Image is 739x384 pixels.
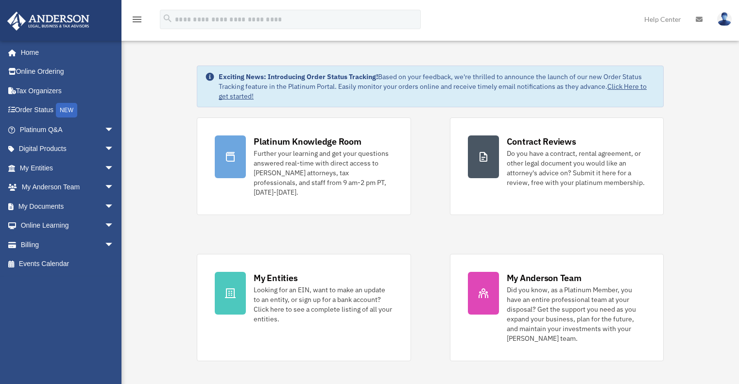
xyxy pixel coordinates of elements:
a: Order StatusNEW [7,100,129,120]
span: arrow_drop_down [104,120,124,140]
div: My Anderson Team [507,272,582,284]
a: Billingarrow_drop_down [7,235,129,254]
a: Contract Reviews Do you have a contract, rental agreement, or other legal document you would like... [450,117,664,215]
a: Click Here to get started! [219,82,647,100]
div: My Entities [254,272,297,284]
a: Digital Productsarrow_drop_down [7,139,129,159]
span: arrow_drop_down [104,158,124,178]
div: NEW [56,103,77,117]
div: Further your learning and get your questions answered real-time with direct access to [PERSON_NAM... [254,149,393,197]
a: Platinum Knowledge Room Further your learning and get your questions answered real-time with dire... [197,117,411,215]
a: My Anderson Team Did you know, as a Platinum Member, you have an entire professional team at your... [450,254,664,361]
span: arrow_drop_down [104,235,124,255]
div: Do you have a contract, rental agreement, or other legal document you would like an attorney's ad... [507,149,646,187]
a: Online Ordering [7,62,129,82]
div: Did you know, as a Platinum Member, you have an entire professional team at your disposal? Get th... [507,285,646,343]
a: My Documentsarrow_drop_down [7,197,129,216]
a: menu [131,17,143,25]
span: arrow_drop_down [104,178,124,198]
i: menu [131,14,143,25]
img: Anderson Advisors Platinum Portal [4,12,92,31]
strong: Exciting News: Introducing Order Status Tracking! [219,72,378,81]
i: search [162,13,173,24]
a: Platinum Q&Aarrow_drop_down [7,120,129,139]
div: Looking for an EIN, want to make an update to an entity, or sign up for a bank account? Click her... [254,285,393,324]
a: Home [7,43,124,62]
div: Platinum Knowledge Room [254,135,361,148]
a: Online Learningarrow_drop_down [7,216,129,235]
a: My Anderson Teamarrow_drop_down [7,178,129,197]
span: arrow_drop_down [104,139,124,159]
div: Contract Reviews [507,135,576,148]
div: Based on your feedback, we're thrilled to announce the launch of our new Order Status Tracking fe... [219,72,655,101]
a: Events Calendar [7,254,129,274]
a: My Entitiesarrow_drop_down [7,158,129,178]
span: arrow_drop_down [104,197,124,217]
img: User Pic [717,12,732,26]
a: My Entities Looking for an EIN, want to make an update to an entity, or sign up for a bank accoun... [197,254,411,361]
a: Tax Organizers [7,81,129,100]
span: arrow_drop_down [104,216,124,236]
